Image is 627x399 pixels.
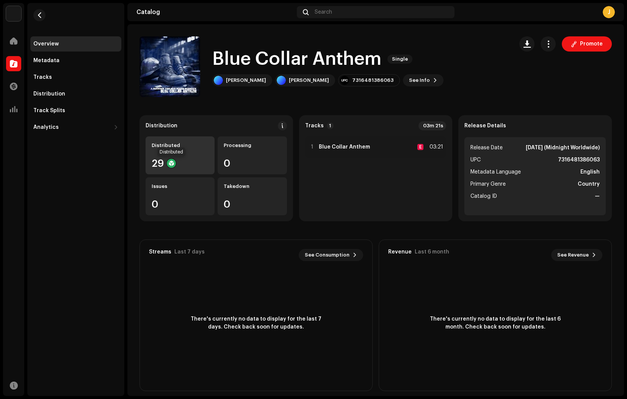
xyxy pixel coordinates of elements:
[388,249,412,255] div: Revenue
[551,249,602,261] button: See Revenue
[226,77,266,83] div: [PERSON_NAME]
[33,108,65,114] div: Track Splits
[526,143,600,152] strong: [DATE] (Midnight Worldwide)
[33,41,59,47] div: Overview
[33,91,65,97] div: Distribution
[603,6,615,18] div: J
[305,123,324,129] strong: Tracks
[417,144,423,150] div: E
[30,86,121,102] re-m-nav-item: Distribution
[327,122,334,129] p-badge: 1
[33,124,59,130] div: Analytics
[299,249,363,261] button: See Consumption
[470,155,481,164] span: UPC
[188,315,324,331] span: There's currently no data to display for the last 7 days. Check back soon for updates.
[470,143,503,152] span: Release Date
[30,103,121,118] re-m-nav-item: Track Splits
[427,315,564,331] span: There's currently no data to display for the last 6 month. Check back soon for updates.
[387,55,412,64] span: Single
[426,142,443,152] div: 03:21
[562,36,612,52] button: Promote
[557,247,589,263] span: See Revenue
[224,183,281,189] div: Takedown
[30,120,121,135] re-m-nav-dropdown: Analytics
[149,249,171,255] div: Streams
[30,36,121,52] re-m-nav-item: Overview
[470,167,521,177] span: Metadata Language
[409,73,430,88] span: See Info
[464,123,506,129] strong: Release Details
[289,77,329,83] div: [PERSON_NAME]
[224,142,281,149] div: Processing
[319,144,370,150] strong: Blue Collar Anthem
[146,123,177,129] div: Distribution
[30,53,121,68] re-m-nav-item: Metadata
[580,167,600,177] strong: English
[580,36,603,52] span: Promote
[33,58,60,64] div: Metadata
[558,155,600,164] strong: 7316481386063
[470,180,506,189] span: Primary Genre
[403,74,444,86] button: See Info
[419,121,446,130] div: 03m 21s
[415,249,449,255] div: Last 6 month
[174,249,205,255] div: Last 7 days
[470,192,497,201] span: Catalog ID
[212,47,381,71] h1: Blue Collar Anthem
[315,9,332,15] span: Search
[595,192,600,201] strong: —
[152,183,208,189] div: Issues
[305,247,350,263] span: See Consumption
[33,74,52,80] div: Tracks
[136,9,294,15] div: Catalog
[578,180,600,189] strong: Country
[352,77,393,83] div: 7316481386063
[152,142,208,149] div: Distributed
[30,70,121,85] re-m-nav-item: Tracks
[6,6,21,21] img: acab2465-393a-471f-9647-fa4d43662784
